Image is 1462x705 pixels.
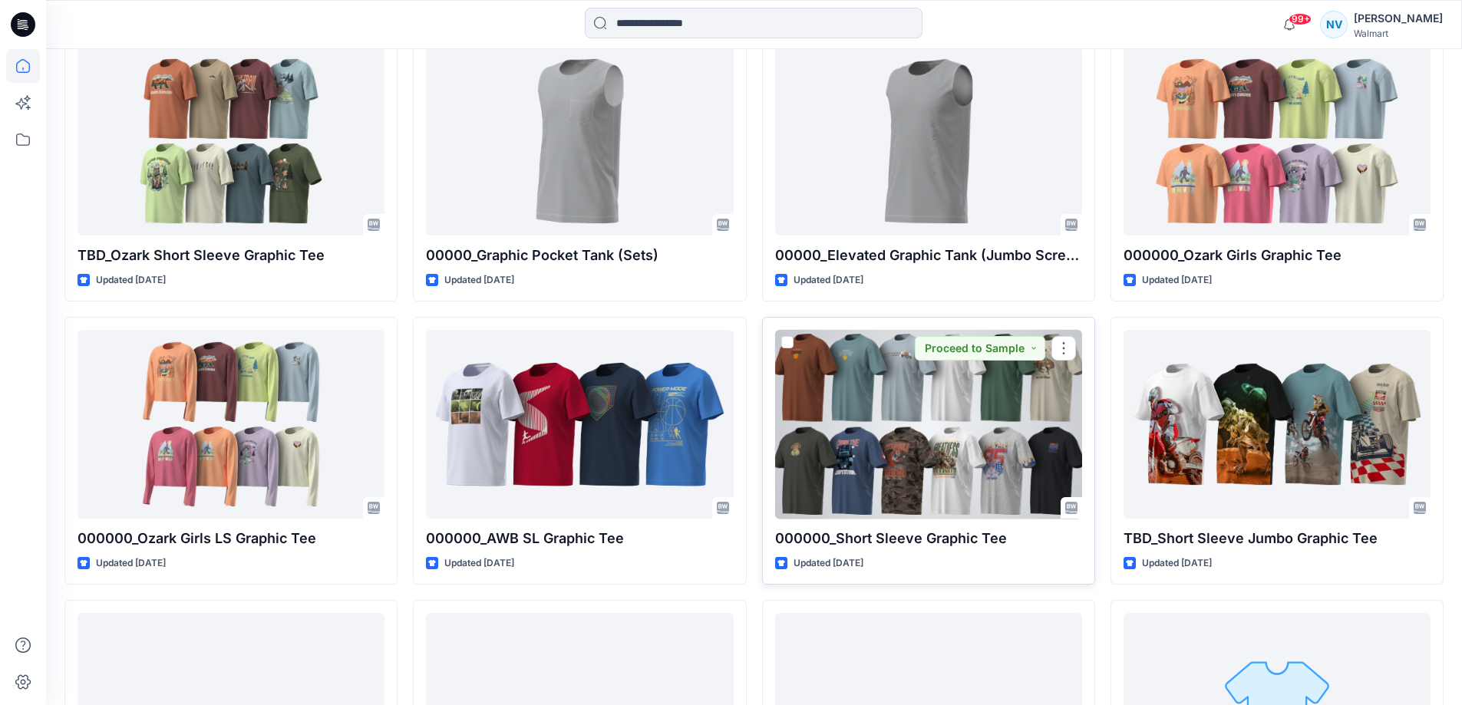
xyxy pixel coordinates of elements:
[1354,9,1443,28] div: [PERSON_NAME]
[1142,555,1212,572] p: Updated [DATE]
[444,272,514,288] p: Updated [DATE]
[426,528,733,549] p: 000000_AWB SL Graphic Tee
[775,330,1082,519] a: 000000_Short Sleeve Graphic Tee
[78,330,384,519] a: 000000_Ozark Girls LS Graphic Tee
[1142,272,1212,288] p: Updated [DATE]
[96,272,166,288] p: Updated [DATE]
[96,555,166,572] p: Updated [DATE]
[775,46,1082,236] a: 00000_Elevated Graphic Tank (Jumbo Screens)
[794,555,863,572] p: Updated [DATE]
[1124,528,1431,549] p: TBD_Short Sleeve Jumbo Graphic Tee
[1124,330,1431,519] a: TBD_Short Sleeve Jumbo Graphic Tee
[775,528,1082,549] p: 000000_Short Sleeve Graphic Tee
[1124,46,1431,236] a: 000000_Ozark Girls Graphic Tee
[78,46,384,236] a: TBD_Ozark Short Sleeve Graphic Tee
[1320,11,1348,38] div: NV
[775,245,1082,266] p: 00000_Elevated Graphic Tank (Jumbo Screens)
[1124,245,1431,266] p: 000000_Ozark Girls Graphic Tee
[426,330,733,519] a: 000000_AWB SL Graphic Tee
[426,46,733,236] a: 00000_Graphic Pocket Tank (Sets)
[794,272,863,288] p: Updated [DATE]
[444,555,514,572] p: Updated [DATE]
[78,528,384,549] p: 000000_Ozark Girls LS Graphic Tee
[1289,13,1312,25] span: 99+
[1354,28,1443,39] div: Walmart
[426,245,733,266] p: 00000_Graphic Pocket Tank (Sets)
[78,245,384,266] p: TBD_Ozark Short Sleeve Graphic Tee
